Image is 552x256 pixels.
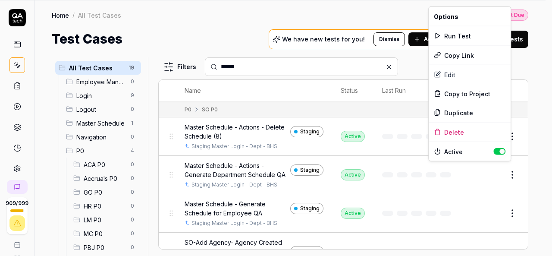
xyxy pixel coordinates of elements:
[444,89,490,98] span: Copy to Project
[434,12,458,21] span: Options
[429,103,511,122] div: Duplicate
[429,26,511,45] div: Run Test
[444,147,493,156] span: Active
[429,65,511,84] a: Edit
[429,123,511,142] div: Delete
[429,46,511,65] div: Copy Link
